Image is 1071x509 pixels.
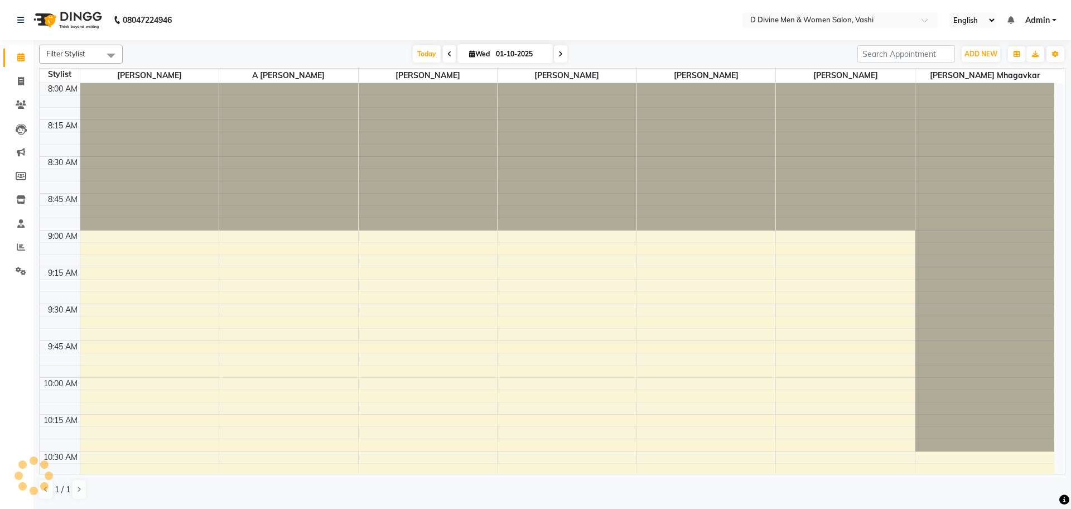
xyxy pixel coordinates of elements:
img: logo [28,4,105,36]
b: 08047224946 [123,4,172,36]
span: Admin [1025,15,1050,26]
div: 9:45 AM [46,341,80,353]
input: 2025-10-01 [493,46,548,63]
div: 10:15 AM [41,415,80,426]
span: [PERSON_NAME] [359,69,498,83]
span: [PERSON_NAME] [637,69,776,83]
div: 10:30 AM [41,452,80,463]
div: 9:15 AM [46,267,80,279]
div: 8:15 AM [46,120,80,132]
span: [PERSON_NAME] [80,69,219,83]
div: 8:00 AM [46,83,80,95]
input: Search Appointment [857,45,955,63]
div: 9:00 AM [46,231,80,242]
span: A [PERSON_NAME] [219,69,358,83]
span: ADD NEW [964,50,997,58]
div: 10:00 AM [41,378,80,390]
span: Filter Stylist [46,49,85,58]
button: ADD NEW [962,46,1000,62]
span: [PERSON_NAME] [498,69,636,83]
span: Today [413,45,441,63]
span: 1 / 1 [55,484,70,496]
span: Wed [466,50,493,58]
span: [PERSON_NAME] [776,69,915,83]
div: 8:30 AM [46,157,80,169]
div: 8:45 AM [46,194,80,205]
div: Stylist [40,69,80,80]
span: [PERSON_NAME] mhagavkar [915,69,1054,83]
div: 9:30 AM [46,304,80,316]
